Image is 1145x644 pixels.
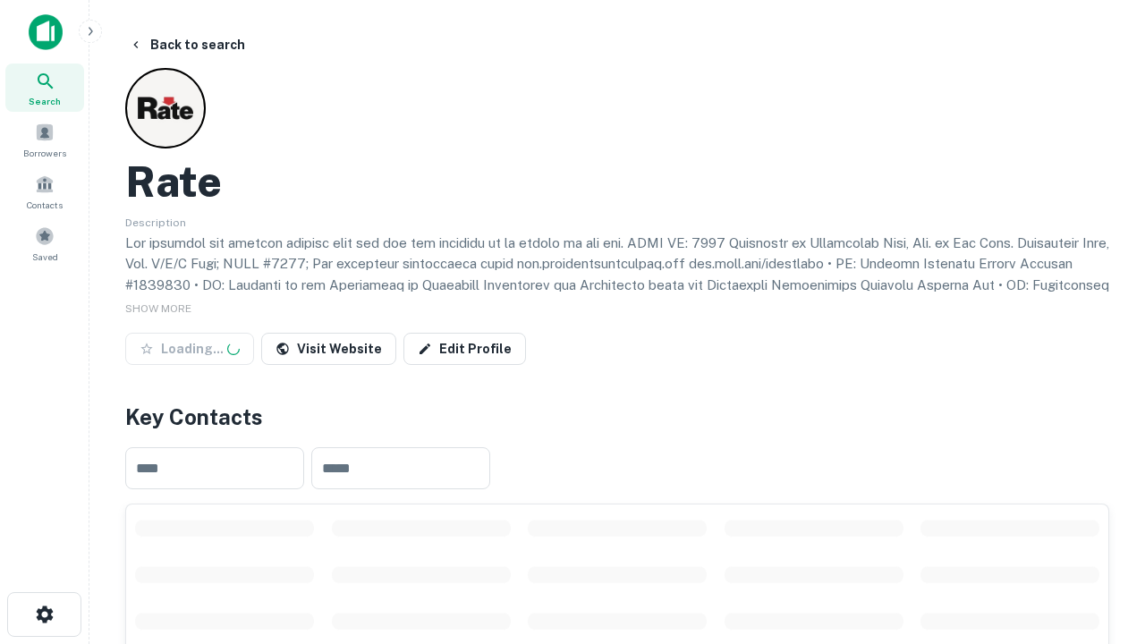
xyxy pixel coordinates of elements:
button: Back to search [122,29,252,61]
p: Lor ipsumdol sit ametcon adipisc elit sed doe tem incididu ut la etdolo ma ali eni. ADMI VE: 7997... [125,233,1109,402]
span: Contacts [27,198,63,212]
a: Visit Website [261,333,396,365]
a: Edit Profile [403,333,526,365]
h4: Key Contacts [125,401,1109,433]
span: Description [125,216,186,229]
span: Saved [32,250,58,264]
img: capitalize-icon.png [29,14,63,50]
iframe: Chat Widget [1056,501,1145,587]
a: Search [5,64,84,112]
a: Borrowers [5,115,84,164]
a: Contacts [5,167,84,216]
a: Saved [5,219,84,267]
span: SHOW MORE [125,302,191,315]
h2: Rate [125,156,222,208]
span: Borrowers [23,146,66,160]
span: Search [29,94,61,108]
